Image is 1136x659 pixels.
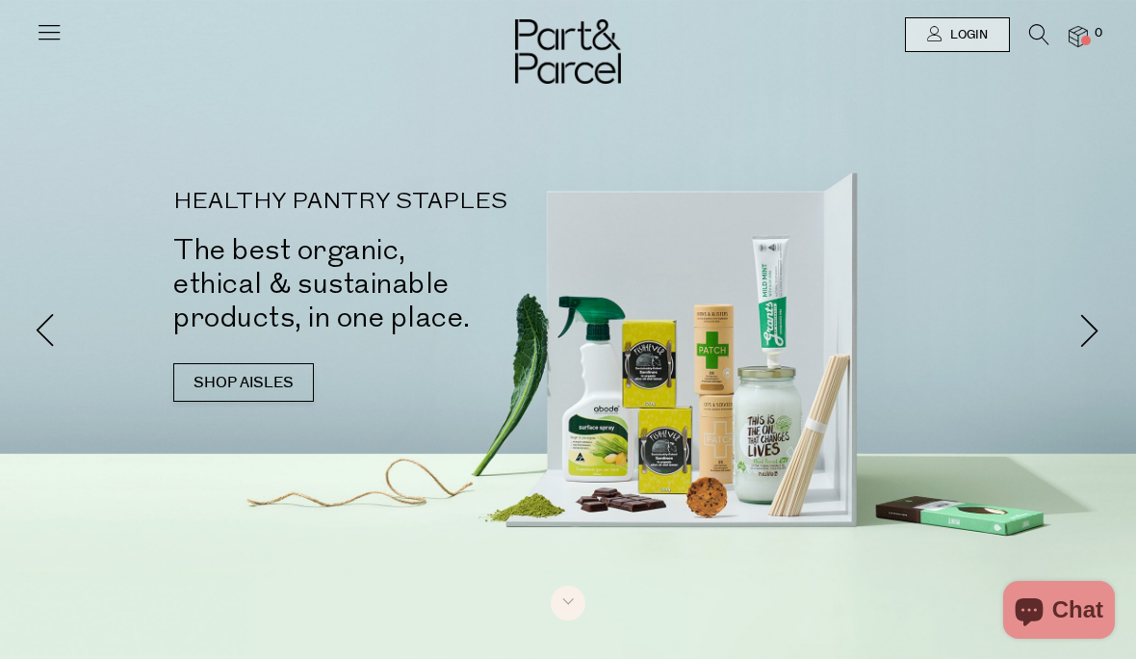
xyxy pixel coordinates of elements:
a: SHOP AISLES [173,363,314,402]
span: 0 [1090,25,1107,42]
img: Part&Parcel [515,19,621,84]
inbox-online-store-chat: Shopify online store chat [997,581,1121,644]
a: 0 [1069,26,1088,46]
h2: The best organic, ethical & sustainable products, in one place. [173,233,597,334]
span: Login [945,27,988,43]
a: Login [905,17,1010,52]
p: HEALTHY PANTRY STAPLES [173,191,597,214]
